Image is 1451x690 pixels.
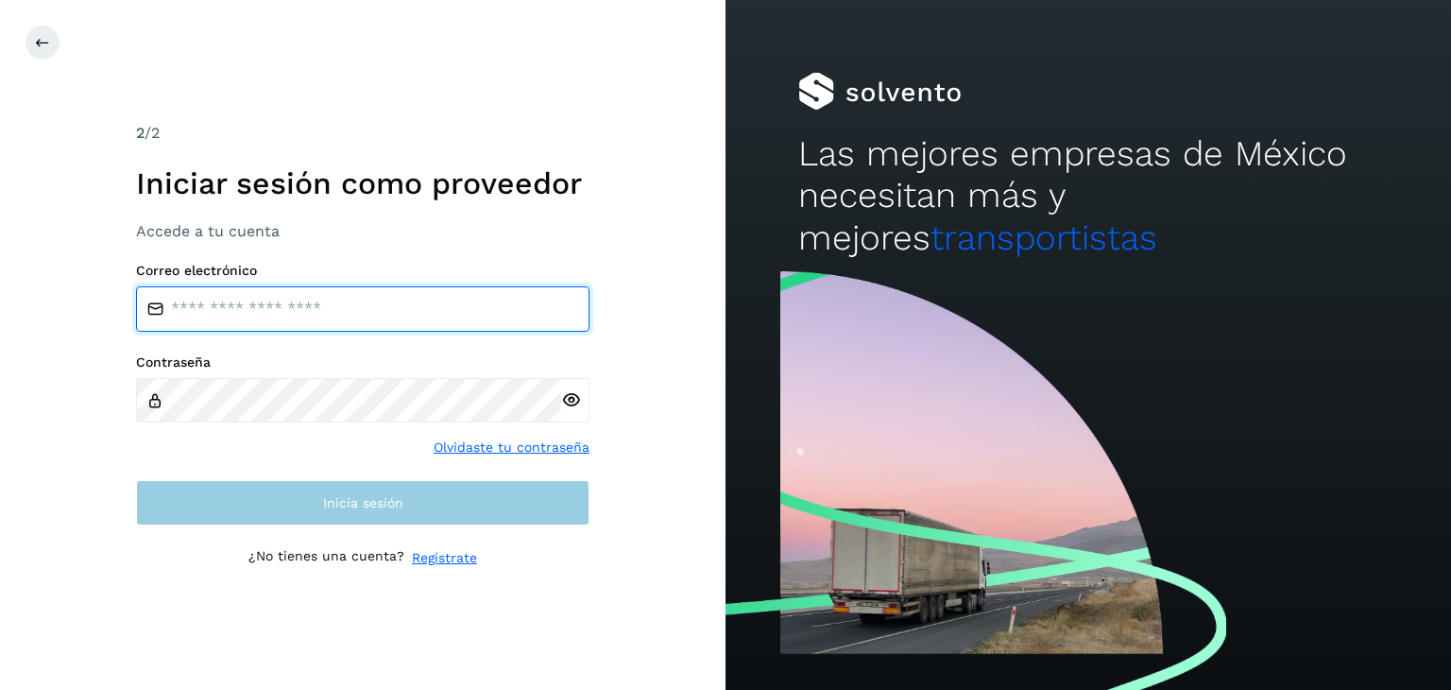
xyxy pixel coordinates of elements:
[136,124,145,142] span: 2
[136,222,589,240] h3: Accede a tu cuenta
[248,548,404,568] p: ¿No tienes una cuenta?
[930,217,1157,258] span: transportistas
[136,263,589,279] label: Correo electrónico
[136,480,589,526] button: Inicia sesión
[434,438,589,457] a: Olvidaste tu contraseña
[136,165,589,201] h1: Iniciar sesión como proveedor
[136,354,589,371] label: Contraseña
[798,133,1378,259] h2: Las mejores empresas de México necesitan más y mejores
[323,496,403,509] span: Inicia sesión
[136,122,589,145] div: /2
[412,548,477,568] a: Regístrate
